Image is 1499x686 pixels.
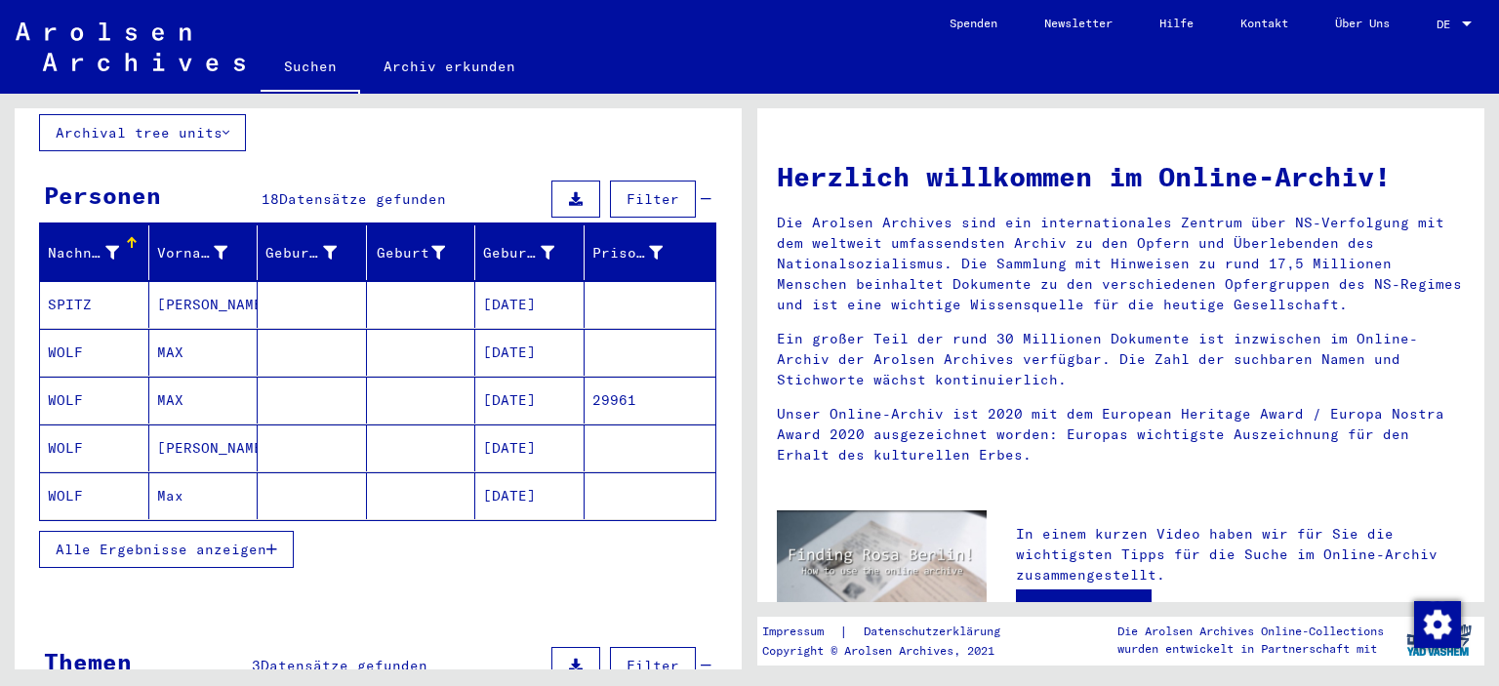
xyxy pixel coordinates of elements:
[40,377,149,424] mat-cell: WOLF
[627,657,679,674] span: Filter
[56,541,266,558] span: Alle Ergebnisse anzeigen
[16,22,245,71] img: Arolsen_neg.svg
[762,642,1024,660] p: Copyright © Arolsen Archives, 2021
[483,243,554,263] div: Geburtsdatum
[1016,589,1152,628] a: Video ansehen
[44,178,161,213] div: Personen
[157,237,258,268] div: Vorname
[149,377,259,424] mat-cell: MAX
[1016,524,1465,585] p: In einem kurzen Video haben wir für Sie die wichtigsten Tipps für die Suche im Online-Archiv zusa...
[375,243,446,263] div: Geburt‏
[610,181,696,218] button: Filter
[592,243,664,263] div: Prisoner #
[777,404,1465,465] p: Unser Online-Archiv ist 2020 mit dem European Heritage Award / Europa Nostra Award 2020 ausgezeic...
[848,622,1024,642] a: Datenschutzerklärung
[610,647,696,684] button: Filter
[1414,601,1461,648] img: Zustimmung ändern
[475,377,585,424] mat-cell: [DATE]
[40,472,149,519] mat-cell: WOLF
[40,281,149,328] mat-cell: SPITZ
[585,225,716,280] mat-header-cell: Prisoner #
[777,510,987,625] img: video.jpg
[777,156,1465,197] h1: Herzlich willkommen im Online-Archiv!
[252,657,261,674] span: 3
[367,225,476,280] mat-header-cell: Geburt‏
[149,225,259,280] mat-header-cell: Vorname
[261,657,427,674] span: Datensätze gefunden
[375,237,475,268] div: Geburt‏
[40,329,149,376] mat-cell: WOLF
[279,190,446,208] span: Datensätze gefunden
[39,531,294,568] button: Alle Ergebnisse anzeigen
[262,190,279,208] span: 18
[1117,623,1384,640] p: Die Arolsen Archives Online-Collections
[762,622,1024,642] div: |
[475,329,585,376] mat-cell: [DATE]
[1437,18,1458,31] span: DE
[475,281,585,328] mat-cell: [DATE]
[157,243,228,263] div: Vorname
[483,237,584,268] div: Geburtsdatum
[360,43,539,90] a: Archiv erkunden
[475,424,585,471] mat-cell: [DATE]
[475,472,585,519] mat-cell: [DATE]
[627,190,679,208] span: Filter
[261,43,360,94] a: Suchen
[265,243,337,263] div: Geburtsname
[149,424,259,471] mat-cell: [PERSON_NAME]
[777,213,1465,315] p: Die Arolsen Archives sind ein internationales Zentrum über NS-Verfolgung mit dem weltweit umfasse...
[40,424,149,471] mat-cell: WOLF
[149,329,259,376] mat-cell: MAX
[777,329,1465,390] p: Ein großer Teil der rund 30 Millionen Dokumente ist inzwischen im Online-Archiv der Arolsen Archi...
[1117,640,1384,658] p: wurden entwickelt in Partnerschaft mit
[149,472,259,519] mat-cell: Max
[265,237,366,268] div: Geburtsname
[258,225,367,280] mat-header-cell: Geburtsname
[475,225,585,280] mat-header-cell: Geburtsdatum
[48,237,148,268] div: Nachname
[149,281,259,328] mat-cell: [PERSON_NAME]
[762,622,839,642] a: Impressum
[48,243,119,263] div: Nachname
[1402,616,1476,665] img: yv_logo.png
[592,237,693,268] div: Prisoner #
[40,225,149,280] mat-header-cell: Nachname
[585,377,716,424] mat-cell: 29961
[44,644,132,679] div: Themen
[39,114,246,151] button: Archival tree units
